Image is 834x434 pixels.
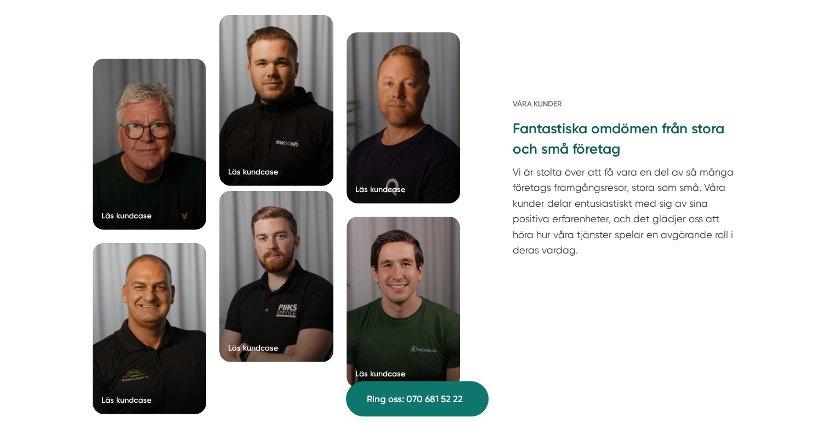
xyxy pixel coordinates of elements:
div: Läs kundcase [355,368,405,379]
a: Läs kundcase [93,243,207,414]
a: Ring oss: 070 681 52 22 [346,381,489,416]
h6: Våra kunder [513,98,741,119]
a: Läs kundcase [93,59,207,230]
a: Läs kundcase [347,217,461,388]
a: Läs kundcase [219,15,333,186]
div: Läs kundcase [228,166,278,177]
h3: Fantastiska omdömen från stora och små företag [513,119,741,164]
div: Läs kundcase [355,184,405,195]
span: Ring oss: 070 681 52 22 [367,392,463,407]
div: Läs kundcase [101,210,151,221]
a: Läs kundcase [347,32,461,204]
div: Läs kundcase [228,342,278,353]
a: Läs kundcase [219,191,333,362]
div: Läs kundcase [101,394,151,405]
p: Vi är stolta över att få vara en del av så många företags framgångsresor, stora som små. Våra kun... [513,165,741,264]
